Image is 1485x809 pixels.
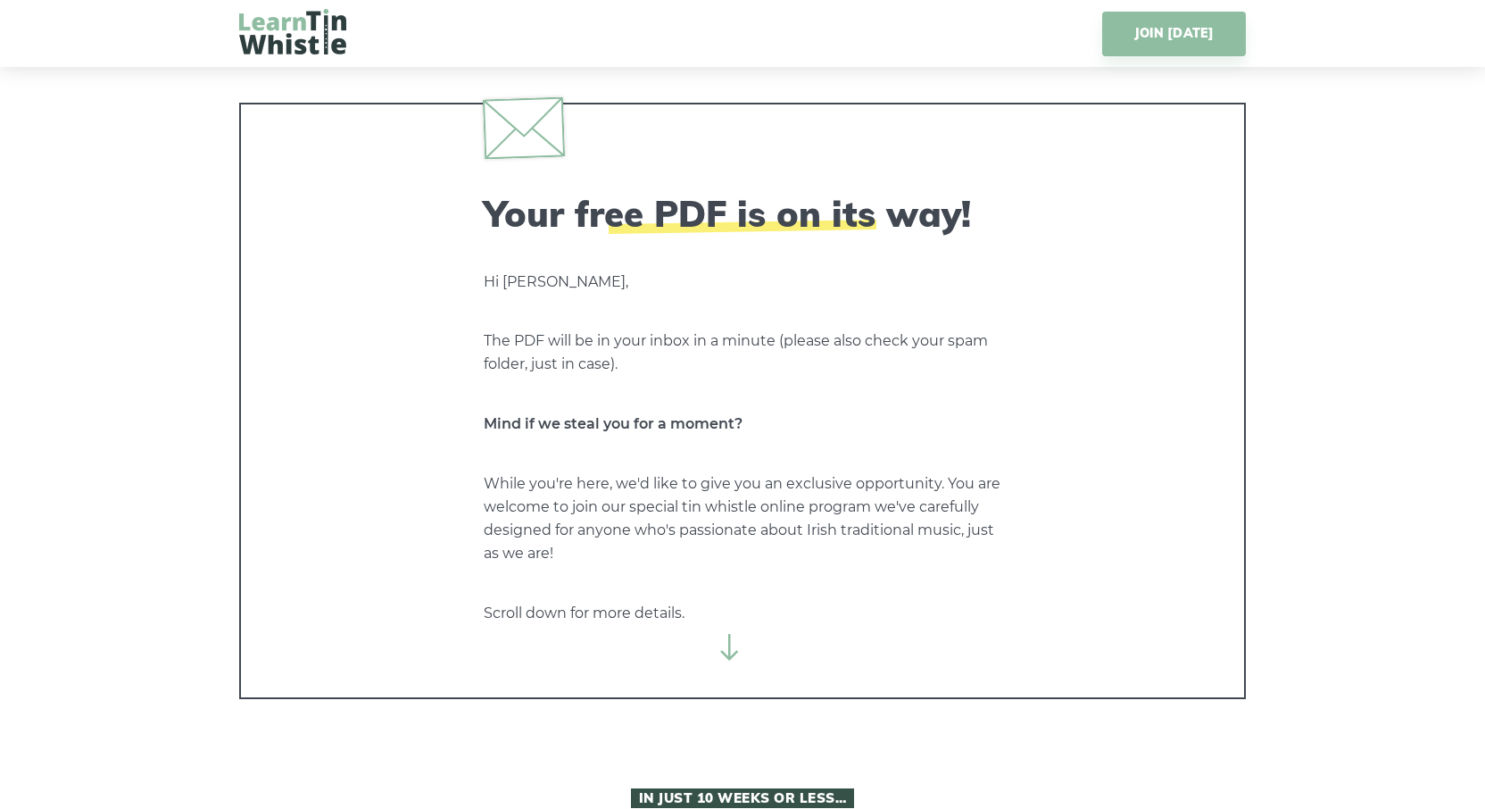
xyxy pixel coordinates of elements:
img: envelope.svg [483,96,565,159]
p: Scroll down for more details. [484,602,1001,625]
strong: Mind if we steal you for a moment? [484,415,742,432]
p: Hi [PERSON_NAME], [484,271,1001,294]
p: While you're here, we'd like to give you an exclusive opportunity. You are welcome to join our sp... [484,472,1001,565]
img: LearnTinWhistle.com [239,9,346,54]
p: The PDF will be in your inbox in a minute (please also check your spam folder, just in case). [484,329,1001,376]
span: In Just 10 Weeks or Less… [631,788,854,808]
a: JOIN [DATE] [1102,12,1246,56]
h2: Your free PDF is on its way! [484,192,1001,235]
